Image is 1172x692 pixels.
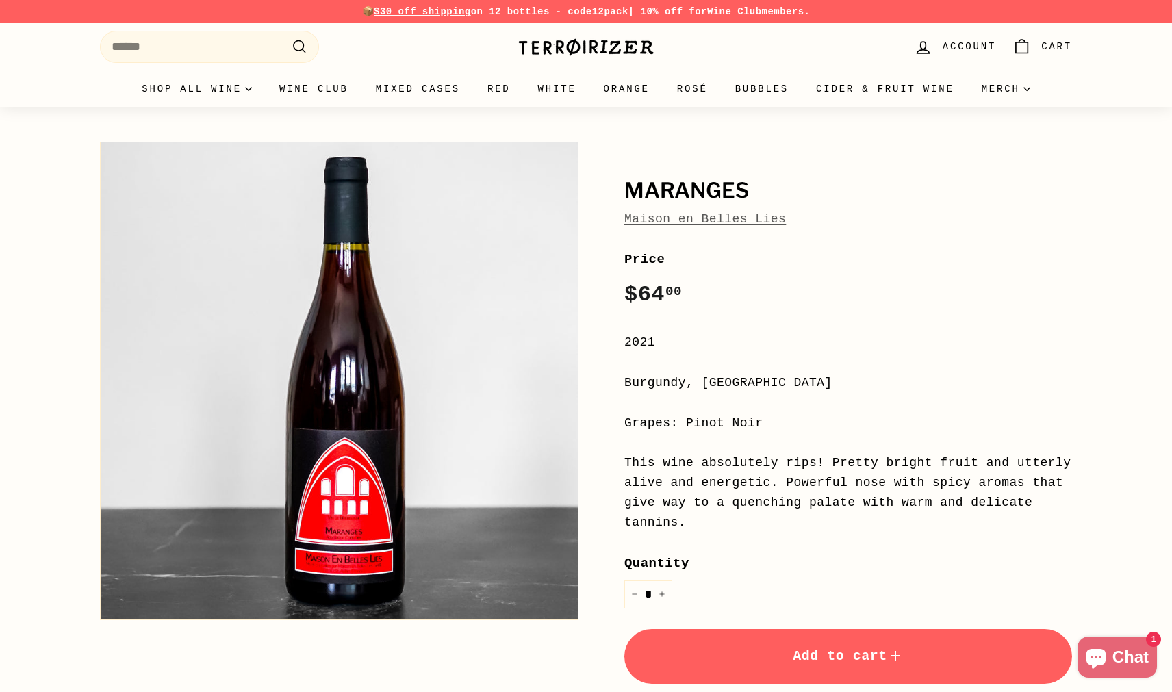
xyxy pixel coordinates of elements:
[1041,39,1072,54] span: Cart
[663,71,722,107] a: Rosé
[906,27,1004,67] a: Account
[665,284,682,299] sup: 00
[722,71,802,107] a: Bubbles
[624,553,1072,574] label: Quantity
[362,71,474,107] a: Mixed Cases
[592,6,628,17] strong: 12pack
[374,6,471,17] span: $30 off shipping
[524,71,590,107] a: White
[624,249,1072,270] label: Price
[624,282,682,307] span: $64
[266,71,362,107] a: Wine Club
[624,212,786,226] a: Maison en Belles Lies
[943,39,996,54] span: Account
[624,413,1072,433] div: Grapes: Pinot Noir
[624,453,1072,532] div: This wine absolutely rips! Pretty bright fruit and utterly alive and energetic. Powerful nose wit...
[624,373,1072,393] div: Burgundy, [GEOGRAPHIC_DATA]
[652,580,672,608] button: Increase item quantity by one
[968,71,1044,107] summary: Merch
[707,6,762,17] a: Wine Club
[624,333,1072,353] div: 2021
[624,179,1072,203] h1: Maranges
[128,71,266,107] summary: Shop all wine
[73,71,1099,107] div: Primary
[1004,27,1080,67] a: Cart
[624,629,1072,684] button: Add to cart
[624,580,645,608] button: Reduce item quantity by one
[1073,637,1161,681] inbox-online-store-chat: Shopify online store chat
[802,71,968,107] a: Cider & Fruit Wine
[624,580,672,608] input: quantity
[100,4,1072,19] p: 📦 on 12 bottles - code | 10% off for members.
[793,648,904,664] span: Add to cart
[474,71,524,107] a: Red
[590,71,663,107] a: Orange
